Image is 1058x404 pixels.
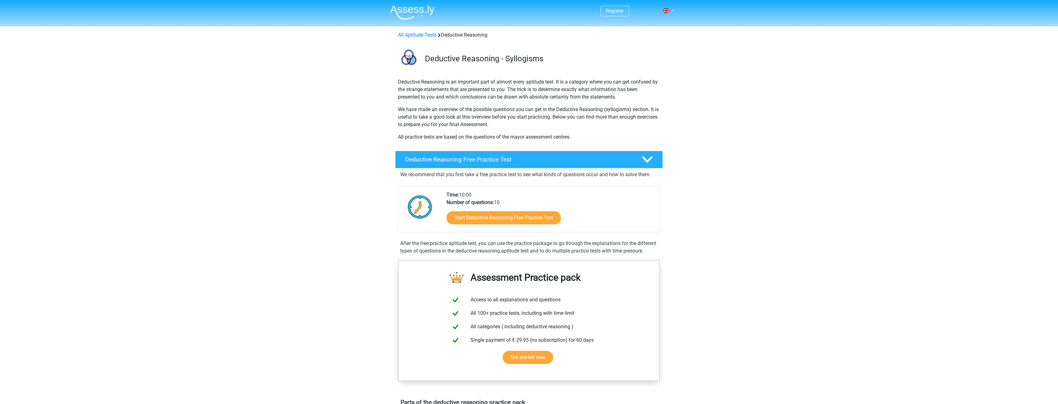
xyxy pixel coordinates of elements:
p: All practice tests are based on the questions of the mayor assessment centres. [398,133,660,141]
h3: Deductive Reasoning - Syllogisms [425,54,658,64]
div: 10:00 10 [442,191,660,232]
p: We have made an overview of the possible questions you can get in the Deductive Reasoning (syllog... [398,106,660,128]
img: Clock [404,191,436,222]
b: Number of questions: [446,199,494,205]
a: Get started now [503,351,553,364]
h4: Deductive Reasoning Free Practice Test [405,156,632,163]
a: Register [606,8,624,14]
a: All Aptitude Tests [398,32,436,38]
p: We recommend that you first take a free practice test to see what kinds of questions occur and ho... [400,171,658,178]
a: Deductive Reasoning Free Practice Test [393,151,665,168]
img: deductive reasoning [395,46,422,73]
a: Start Deductive Reasoning Free Practice Test [446,211,561,224]
img: Assessly [390,5,435,20]
div: Deductive Reasoning [395,31,663,39]
b: Time: [446,192,459,198]
div: After the free practice aptitude test, you can use the practice package to go through the explana... [398,240,660,255]
p: Deductive Reasoning is an important part of almost every aptitude test. It is a category where yo... [398,78,660,101]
